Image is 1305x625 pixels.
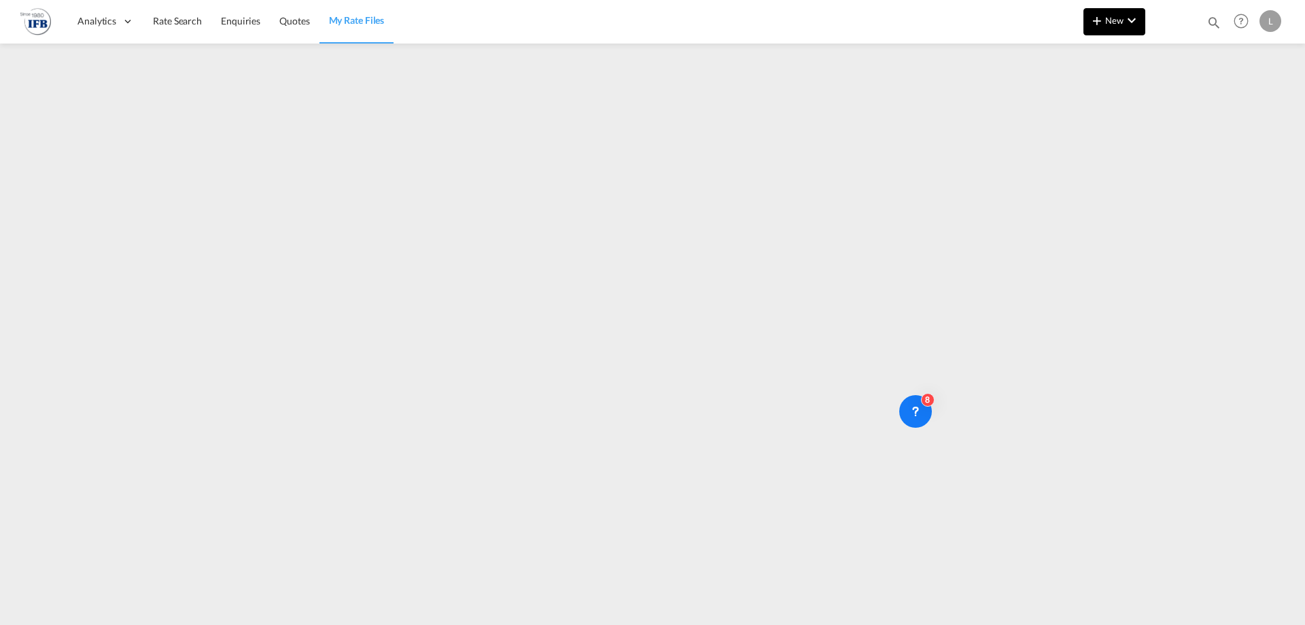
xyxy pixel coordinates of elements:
[1089,15,1140,26] span: New
[20,6,51,37] img: de31bbe0256b11eebba44b54815f083d.png
[1083,8,1145,35] button: icon-plus 400-fgNewicon-chevron-down
[221,15,260,27] span: Enquiries
[1259,10,1281,32] div: L
[1206,15,1221,30] md-icon: icon-magnify
[1124,12,1140,29] md-icon: icon-chevron-down
[1089,12,1105,29] md-icon: icon-plus 400-fg
[1230,10,1253,33] span: Help
[77,14,116,28] span: Analytics
[329,14,385,26] span: My Rate Files
[1206,15,1221,35] div: icon-magnify
[153,15,202,27] span: Rate Search
[279,15,309,27] span: Quotes
[1230,10,1259,34] div: Help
